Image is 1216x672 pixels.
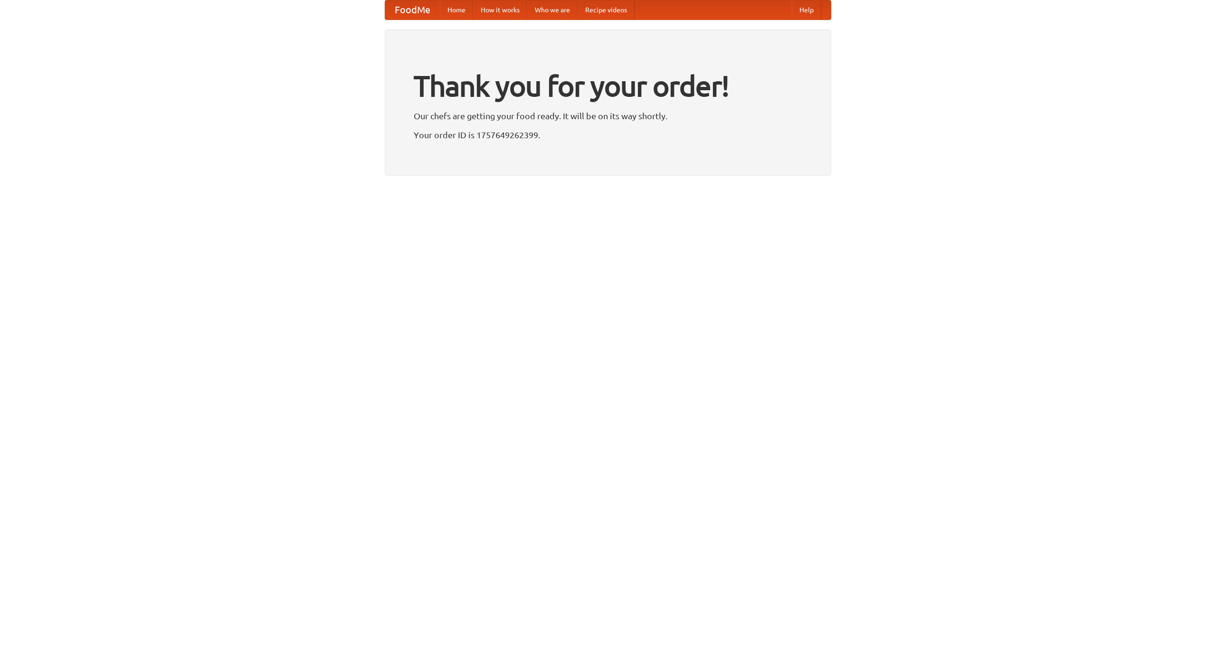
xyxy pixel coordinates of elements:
p: Your order ID is 1757649262399. [414,128,802,142]
p: Our chefs are getting your food ready. It will be on its way shortly. [414,109,802,123]
a: How it works [473,0,527,19]
a: Who we are [527,0,578,19]
a: Help [792,0,821,19]
h1: Thank you for your order! [414,63,802,109]
a: Recipe videos [578,0,635,19]
a: Home [440,0,473,19]
a: FoodMe [385,0,440,19]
